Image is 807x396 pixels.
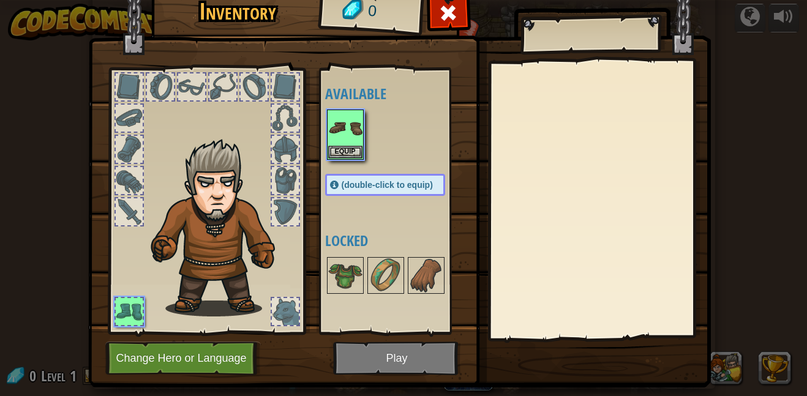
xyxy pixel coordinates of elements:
img: portrait.png [409,258,443,293]
img: portrait.png [328,258,362,293]
h4: Available [325,86,470,102]
span: (double-click to equip) [342,180,433,190]
h4: Locked [325,233,470,248]
img: hair_m2.png [145,138,295,316]
button: Equip [328,146,362,159]
img: portrait.png [369,258,403,293]
img: portrait.png [328,111,362,145]
button: Change Hero or Language [105,342,261,375]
